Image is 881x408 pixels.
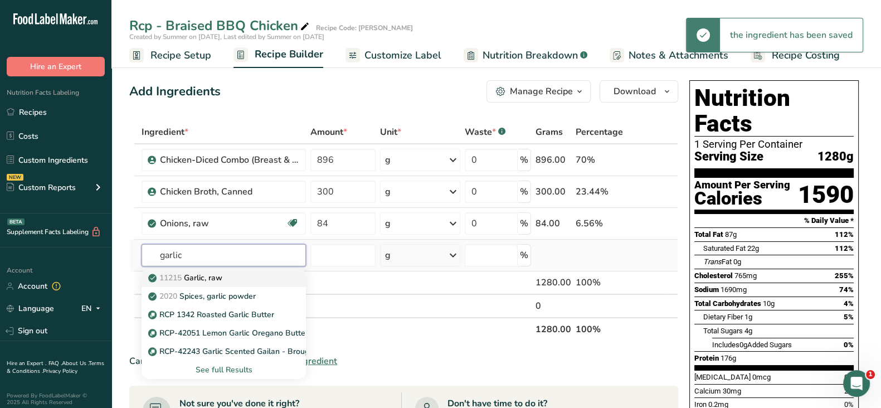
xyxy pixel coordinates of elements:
span: 1690mg [721,285,747,294]
h1: Nutrition Facts [694,85,854,137]
span: Grams [536,125,563,139]
div: the ingredient has been saved [720,18,863,52]
div: g [385,185,391,198]
a: 2020Spices, garlic powder [142,287,306,305]
a: Recipe Builder [233,42,323,69]
div: 1280.00 [536,276,571,289]
span: 87g [725,230,737,239]
div: See full Results [142,361,306,379]
span: 0g [739,341,747,349]
div: Waste [465,125,505,139]
i: Trans [703,258,722,266]
a: Language [7,299,54,318]
div: g [385,217,391,230]
span: Customize Label [364,48,441,63]
span: 22g [747,244,759,252]
span: 30mg [723,387,741,395]
a: About Us . [62,360,89,367]
span: Created by Summer on [DATE], Last edited by Summer on [DATE] [129,32,324,41]
p: RCP-42051 Lemon Garlic Oregano Butter [150,327,308,339]
span: Fat [703,258,732,266]
div: Chicken-Diced Combo (Breast & Thigh) [160,153,299,167]
div: Recipe Code: [PERSON_NAME] [316,23,413,33]
div: BETA [7,218,25,225]
div: 23.44% [576,185,625,198]
span: Total Fat [694,230,723,239]
span: Nutrition Breakdown [483,48,578,63]
a: 11215Garlic, raw [142,269,306,287]
section: % Daily Value * [694,214,854,227]
span: 10g [763,299,775,308]
a: Sub Recipe RCP-42051 Lemon Garlic Oregano Butter [142,324,306,342]
a: Privacy Policy [43,367,77,375]
span: 11215 [159,273,182,283]
span: 1280g [817,150,854,164]
button: Download [600,80,678,103]
a: Hire an Expert . [7,360,46,367]
span: 112% [835,244,854,252]
a: Notes & Attachments [610,43,728,68]
span: Total Sugars [703,327,743,335]
span: Recipe Costing [772,48,840,63]
span: Recipe Setup [150,48,211,63]
span: 176g [721,354,736,362]
span: Notes & Attachments [629,48,728,63]
p: RCP-42243 Garlic Scented Gailan - Brought in Garlic OIl [150,346,361,357]
input: Add Ingredient [142,244,306,266]
div: 0 [536,299,571,313]
span: Total Carbohydrates [694,299,761,308]
span: 4g [744,327,752,335]
span: Saturated Fat [703,244,746,252]
div: Add Ingredients [129,82,221,101]
div: Powered By FoodLabelMaker © 2025 All Rights Reserved [7,392,105,406]
span: Unit [380,125,401,139]
a: Recipe Setup [129,43,211,68]
img: Sub Recipe [148,310,157,319]
span: Protein [694,354,719,362]
div: Amount Per Serving [694,180,790,191]
p: RCP 1342 Roasted Garlic Butter [150,309,274,320]
th: 100% [573,317,627,341]
span: 0mcg [752,373,771,381]
span: 2020 [159,291,177,302]
div: Onions, raw [160,217,286,230]
iframe: Intercom live chat [843,370,870,397]
span: Recipe Builder [255,47,323,62]
div: Calories [694,191,790,207]
span: Serving Size [694,150,763,164]
button: Hire an Expert [7,57,105,76]
span: 1 [866,370,875,379]
div: Chicken Broth, Canned [160,185,299,198]
div: See full Results [150,364,297,376]
span: Download [614,85,656,98]
span: 765mg [734,271,757,280]
div: NEW [7,174,23,181]
div: EN [81,302,105,315]
a: Sub Recipe RCP-42243 Garlic Scented Gailan - Brought in Garlic OIl [142,342,306,361]
span: 4% [844,299,854,308]
img: Sub Recipe [148,329,157,337]
th: Net Totals [139,317,533,341]
div: g [385,249,391,262]
span: 112% [835,230,854,239]
span: 1g [744,313,752,321]
span: 0g [733,258,741,266]
div: 100% [576,276,625,289]
span: Ingredient [142,125,188,139]
div: 1590 [798,180,854,210]
div: 70% [576,153,625,167]
span: Percentage [576,125,623,139]
div: Rcp - Braised BBQ Chicken [129,16,311,36]
div: 84.00 [536,217,571,230]
div: 896.00 [536,153,571,167]
a: Customize Label [345,43,441,68]
div: Can't find your ingredient? [129,354,678,368]
a: Sub Recipe RCP 1342 Roasted Garlic Butter [142,305,306,324]
p: Spices, garlic powder [150,290,256,302]
span: Includes Added Sugars [712,341,792,349]
span: [MEDICAL_DATA] [694,373,751,381]
span: Dietary Fiber [703,313,743,321]
span: 5% [844,313,854,321]
div: Manage Recipe [510,85,573,98]
span: 74% [839,285,854,294]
